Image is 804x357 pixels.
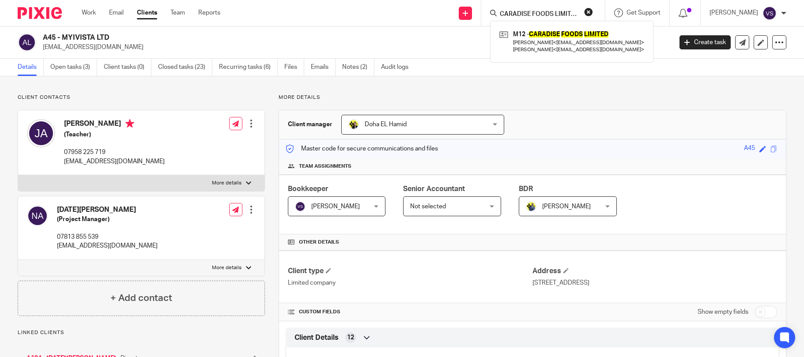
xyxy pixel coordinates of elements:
[64,130,165,139] h5: (Teacher)
[532,278,777,287] p: [STREET_ADDRESS]
[311,203,360,210] span: [PERSON_NAME]
[43,43,666,52] p: [EMAIL_ADDRESS][DOMAIN_NAME]
[50,59,97,76] a: Open tasks (3)
[288,267,532,276] h4: Client type
[137,8,157,17] a: Clients
[299,239,339,246] span: Other details
[18,94,265,101] p: Client contacts
[403,185,465,192] span: Senior Accountant
[744,144,755,154] div: A45
[627,10,661,16] span: Get Support
[170,8,185,17] a: Team
[365,121,407,128] span: Doha EL Hamid
[27,119,55,147] img: svg%3E
[381,59,415,76] a: Audit logs
[212,264,242,271] p: More details
[410,203,446,210] span: Not selected
[27,205,48,226] img: svg%3E
[299,163,351,170] span: Team assignments
[288,308,532,316] h4: CUSTOM FIELDS
[342,59,374,76] a: Notes (2)
[295,201,306,212] img: svg%3E
[526,201,536,212] img: Dennis-Starbridge.jpg
[43,33,542,42] h2: A45 - MYIVISTA LTD
[288,185,328,192] span: Bookkeeper
[532,267,777,276] h4: Address
[294,333,339,342] span: Client Details
[499,11,578,19] input: Search
[679,35,731,49] a: Create task
[286,144,438,153] p: Master code for secure communications and files
[110,291,172,305] h4: + Add contact
[18,33,36,52] img: svg%3E
[347,333,354,342] span: 12
[279,94,786,101] p: More details
[288,120,332,129] h3: Client manager
[311,59,336,76] a: Emails
[104,59,151,76] a: Client tasks (0)
[18,7,62,19] img: Pixie
[57,205,158,214] h4: [DATE][PERSON_NAME]
[64,148,165,157] p: 07958 225 719
[125,119,134,128] i: Primary
[198,8,220,17] a: Reports
[212,180,242,187] p: More details
[710,8,758,17] p: [PERSON_NAME]
[288,278,532,287] p: Limited company
[57,215,158,224] h5: (Project Manager)
[542,203,591,210] span: [PERSON_NAME]
[64,157,165,166] p: [EMAIL_ADDRESS][DOMAIN_NAME]
[57,233,158,241] p: 07813 855 539
[284,59,304,76] a: Files
[158,59,212,76] a: Closed tasks (23)
[584,8,593,16] button: Clear
[18,59,44,76] a: Details
[348,119,359,130] img: Doha-Starbridge.jpg
[219,59,278,76] a: Recurring tasks (6)
[64,119,165,130] h4: [PERSON_NAME]
[82,8,96,17] a: Work
[109,8,124,17] a: Email
[57,241,158,250] p: [EMAIL_ADDRESS][DOMAIN_NAME]
[762,6,777,20] img: svg%3E
[698,308,748,316] label: Show empty fields
[519,185,533,192] span: BDR
[18,329,265,336] p: Linked clients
